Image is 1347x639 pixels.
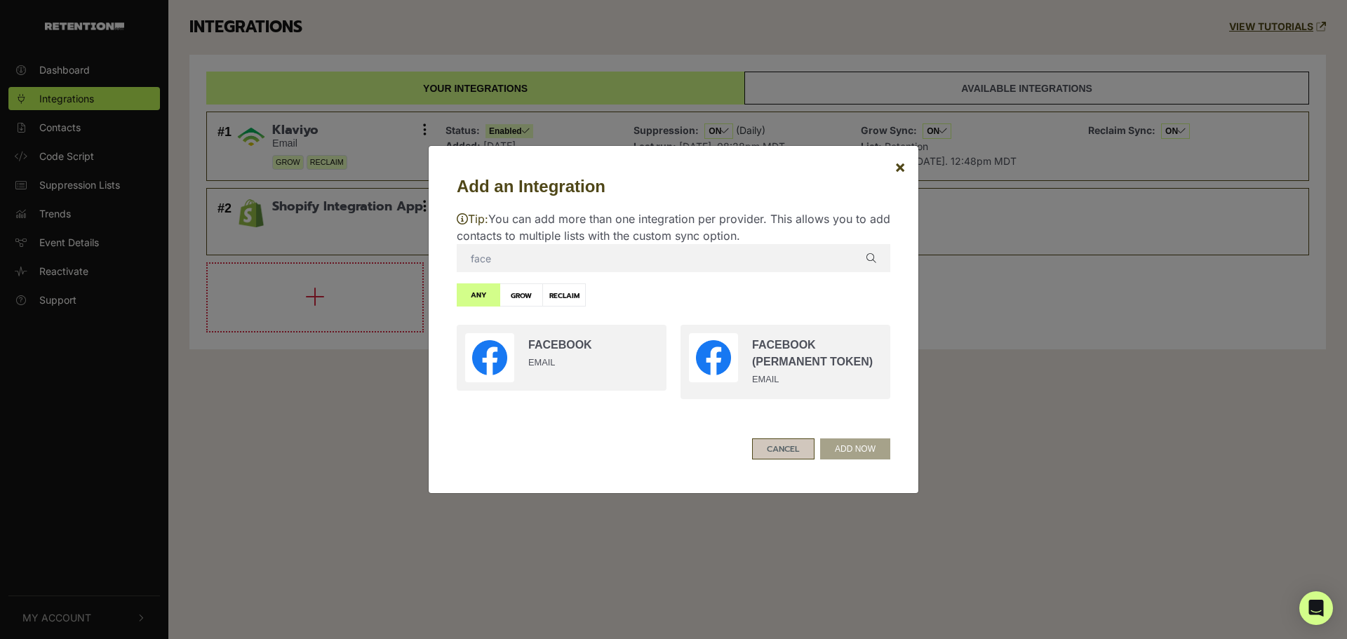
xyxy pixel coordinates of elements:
[1299,591,1333,625] div: Open Intercom Messenger
[457,210,890,244] p: You can add more than one integration per provider. This allows you to add contacts to multiple l...
[457,283,500,307] label: ANY
[457,244,890,272] input: Search integrations
[500,283,543,307] label: GROW
[457,174,890,199] h5: Add an Integration
[542,283,586,307] label: RECLAIM
[457,212,488,226] span: Tip:
[883,147,917,187] button: Close
[894,156,906,177] span: ×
